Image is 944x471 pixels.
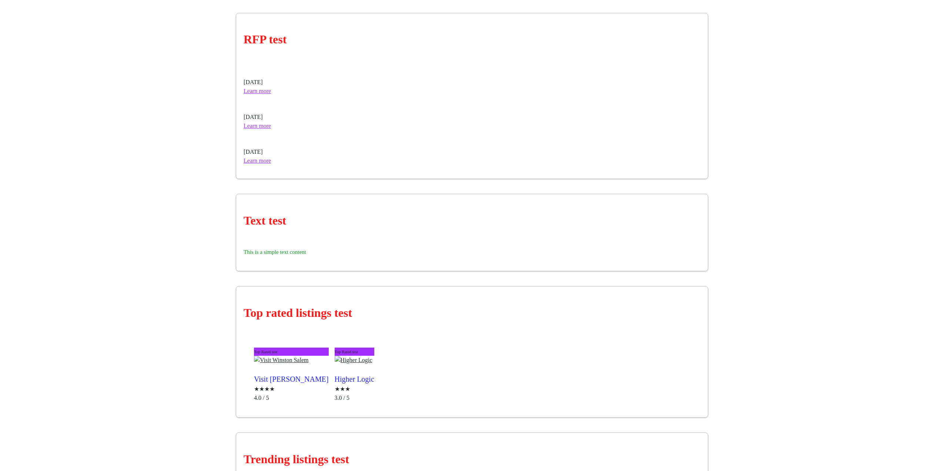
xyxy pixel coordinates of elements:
[335,377,374,383] a: Higher Logic
[270,386,275,392] span: ★
[254,377,329,383] a: Visit [PERSON_NAME]
[244,450,700,468] h2: Trending listings test
[244,248,700,256] div: This is a simple text content
[335,349,374,355] p: Top Rated test
[340,386,345,392] span: ★
[335,395,349,401] span: 3.0 / 5
[244,114,263,120] small: [DATE]
[254,349,329,355] p: Top Rated test
[264,386,270,392] span: ★
[244,123,271,129] a: Learn more
[335,386,340,392] span: ★
[244,30,700,48] h2: RFP test
[345,386,350,392] span: ★
[254,386,259,392] span: ★
[335,375,374,383] span: Higher Logic
[254,375,329,383] span: Visit [PERSON_NAME]
[254,395,269,401] span: 4.0 / 5
[259,386,264,392] span: ★
[254,356,308,365] img: Visit Winston Salem
[335,356,372,365] img: Higher Logic
[244,79,263,85] small: [DATE]
[244,304,700,322] h2: Top rated listings test
[244,157,271,164] a: Learn more
[244,88,271,94] a: Learn more
[244,212,700,229] h2: Text test
[244,149,263,155] small: [DATE]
